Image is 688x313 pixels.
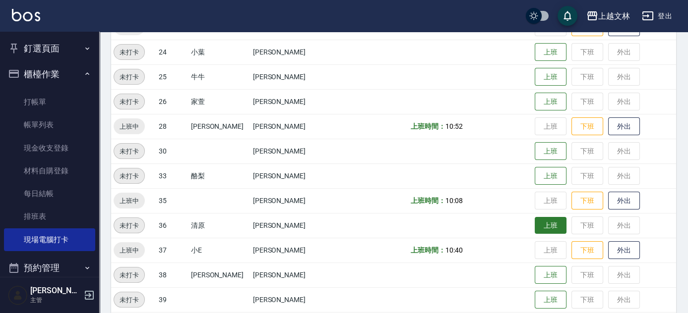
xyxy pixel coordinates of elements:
button: save [558,6,577,26]
td: 35 [156,188,188,213]
td: 小葉 [188,40,250,64]
span: 未打卡 [114,171,144,181]
button: 下班 [571,117,603,136]
td: 26 [156,89,188,114]
button: 上班 [535,43,566,61]
span: 未打卡 [114,146,144,156]
td: [PERSON_NAME] [250,213,347,238]
span: 未打卡 [114,47,144,57]
td: [PERSON_NAME] [250,89,347,114]
a: 排班表 [4,205,95,228]
td: [PERSON_NAME] [250,40,347,64]
td: 30 [156,139,188,163]
button: 櫃檯作業 [4,61,95,87]
span: 10:52 [445,122,463,130]
td: [PERSON_NAME] [250,114,347,139]
a: 每日結帳 [4,182,95,205]
span: 上班中 [114,245,145,256]
td: [PERSON_NAME] [250,163,347,188]
button: 上班 [535,68,566,86]
td: 28 [156,114,188,139]
span: 10:40 [445,246,463,254]
button: 上班 [535,93,566,111]
img: Logo [12,9,40,21]
button: 上班 [535,291,566,309]
td: [PERSON_NAME] [250,287,347,312]
button: 釘選頁面 [4,36,95,61]
button: 預約管理 [4,255,95,281]
a: 打帳單 [4,91,95,113]
td: [PERSON_NAME] [250,188,347,213]
span: 10:08 [445,197,463,205]
b: 上班時間： [411,197,445,205]
td: 牛牛 [188,64,250,89]
button: 下班 [571,241,603,260]
button: 上班 [535,266,566,284]
td: 39 [156,287,188,312]
span: 上班中 [114,121,145,132]
td: [PERSON_NAME] [250,238,347,262]
p: 主管 [30,296,81,305]
button: 上班 [535,142,566,160]
td: [PERSON_NAME] [250,262,347,287]
a: 材料自購登錄 [4,159,95,182]
button: 上班 [535,167,566,185]
td: [PERSON_NAME] [250,139,347,163]
td: 37 [156,238,188,262]
button: 外出 [608,192,640,210]
span: 未打卡 [114,97,144,107]
td: 36 [156,213,188,238]
button: 上越文林 [582,6,634,26]
b: 上班時間： [411,122,445,130]
td: [PERSON_NAME] [188,262,250,287]
button: 外出 [608,117,640,136]
span: 上班中 [114,196,145,206]
span: 未打卡 [114,295,144,305]
a: 現金收支登錄 [4,137,95,159]
span: 未打卡 [114,220,144,231]
button: 登出 [638,7,676,25]
h5: [PERSON_NAME] [30,286,81,296]
td: 38 [156,262,188,287]
img: Person [8,285,28,305]
button: 外出 [608,241,640,260]
button: 上班 [535,217,566,234]
td: 24 [156,40,188,64]
a: 現場電腦打卡 [4,228,95,251]
td: [PERSON_NAME] [250,64,347,89]
div: 上越文林 [598,10,630,22]
td: 25 [156,64,188,89]
span: 未打卡 [114,270,144,280]
td: 家萱 [188,89,250,114]
td: 清原 [188,213,250,238]
a: 帳單列表 [4,113,95,136]
td: [PERSON_NAME] [188,114,250,139]
b: 上班時間： [411,246,445,254]
td: 33 [156,163,188,188]
button: 下班 [571,192,603,210]
span: 未打卡 [114,72,144,82]
td: 酪梨 [188,163,250,188]
td: 小E [188,238,250,262]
